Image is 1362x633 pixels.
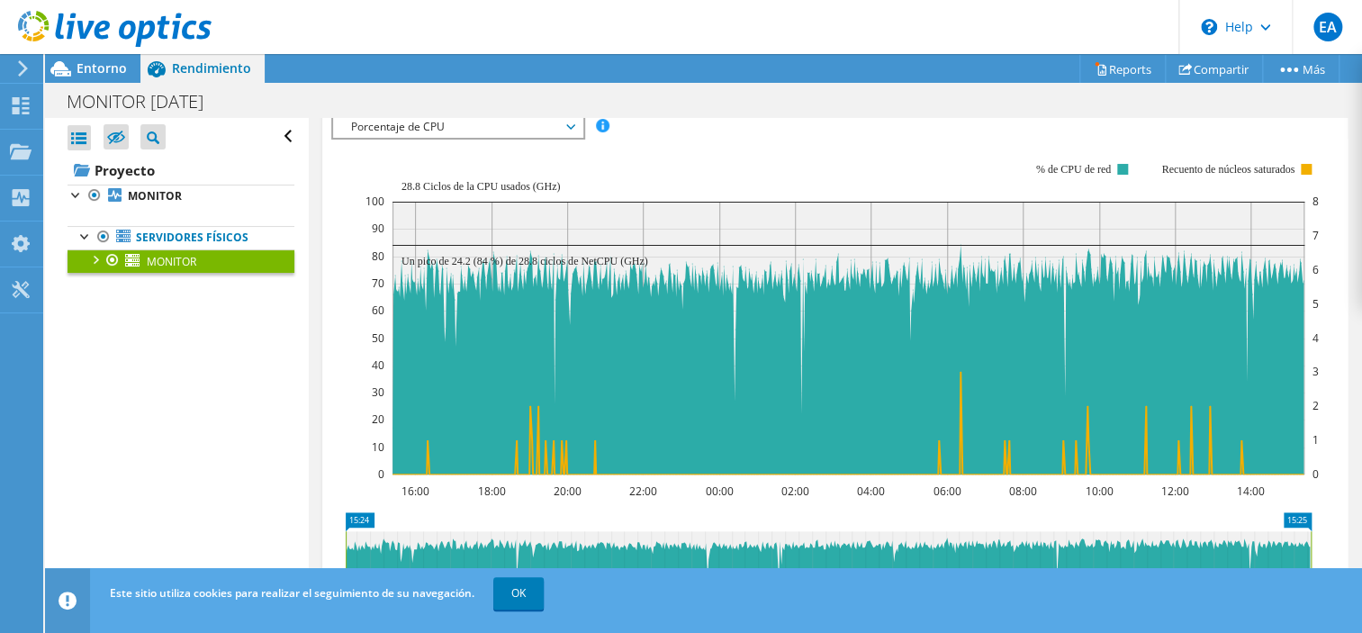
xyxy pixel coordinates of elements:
a: Reports [1079,55,1166,83]
text: 1 [1312,432,1319,448]
text: 22:00 [628,484,656,499]
a: Servidores físicos [68,226,294,249]
text: 12:00 [1160,484,1188,499]
text: % de CPU de red [1035,163,1110,176]
a: MONITOR [68,249,294,273]
text: 20:00 [553,484,581,499]
b: MONITOR [128,188,182,203]
text: 3 [1312,364,1319,379]
text: 06:00 [933,484,961,499]
text: 8 [1312,194,1319,209]
text: 0 [378,466,384,482]
text: 40 [372,357,384,373]
text: 7 [1312,228,1319,243]
text: 0 [1312,466,1319,482]
text: 2 [1312,398,1319,413]
a: Proyecto [68,156,294,185]
text: 28.8 Ciclos de la CPU usados (GHz) [401,180,560,193]
text: 00:00 [705,484,733,499]
svg: \n [1201,19,1217,35]
text: 04:00 [856,484,884,499]
text: 100 [365,194,384,209]
text: 80 [372,249,384,264]
text: 70 [372,276,384,291]
text: 10:00 [1085,484,1113,499]
span: Entorno [77,59,127,77]
text: 50 [372,330,384,346]
text: Un pico de 24.2 (84 %) de 28.8 ciclos de NetCPU (GHz) [401,255,648,267]
span: Rendimiento [172,59,251,77]
text: 02:00 [780,484,808,499]
a: OK [493,577,544,610]
text: 16:00 [401,484,428,499]
text: 5 [1312,296,1319,312]
text: 10 [372,439,384,455]
span: Este sitio utiliza cookies para realizar el seguimiento de su navegación. [110,585,474,601]
a: Más [1262,55,1339,83]
text: 60 [372,303,384,318]
span: MONITOR [147,254,196,269]
text: Recuento de núcleos saturados [1161,163,1294,176]
span: EA [1313,13,1342,41]
text: 14:00 [1236,484,1264,499]
text: 4 [1312,330,1319,346]
span: Porcentaje de CPU [342,116,573,138]
text: 18:00 [477,484,505,499]
text: 08:00 [1008,484,1036,499]
text: 30 [372,384,384,400]
text: 20 [372,411,384,427]
text: 90 [372,221,384,236]
text: 6 [1312,262,1319,277]
a: MONITOR [68,185,294,208]
h1: MONITOR [DATE] [59,92,231,112]
a: Compartir [1165,55,1263,83]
